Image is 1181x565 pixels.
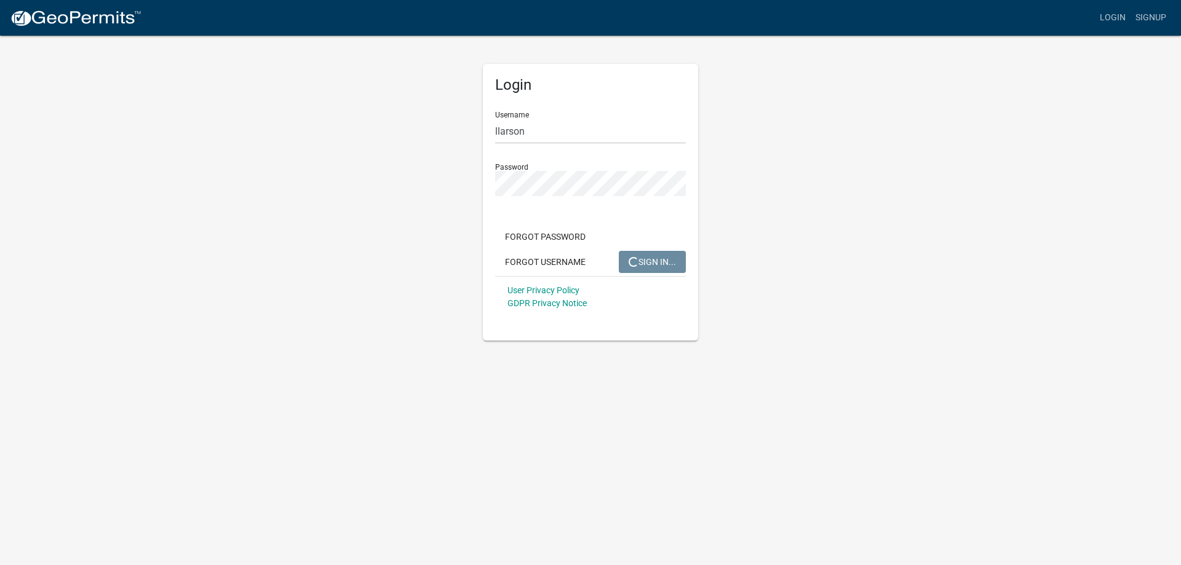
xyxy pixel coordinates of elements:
[1095,6,1131,30] a: Login
[619,251,686,273] button: SIGN IN...
[507,285,579,295] a: User Privacy Policy
[1131,6,1171,30] a: Signup
[629,256,676,266] span: SIGN IN...
[495,76,686,94] h5: Login
[495,226,595,248] button: Forgot Password
[507,298,587,308] a: GDPR Privacy Notice
[495,251,595,273] button: Forgot Username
